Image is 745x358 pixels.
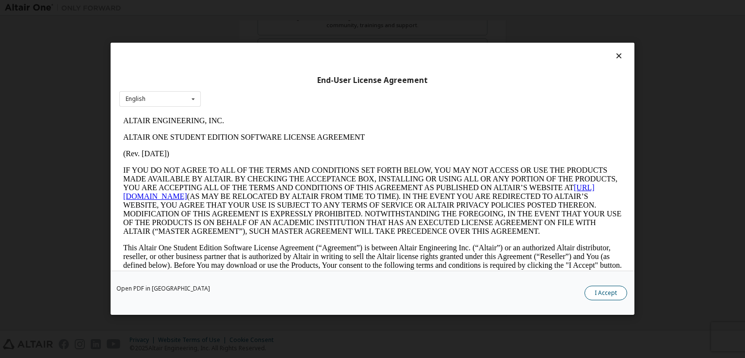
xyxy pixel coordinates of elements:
[116,286,210,292] a: Open PDF in [GEOGRAPHIC_DATA]
[4,37,502,46] p: (Rev. [DATE])
[4,131,502,166] p: This Altair One Student Edition Software License Agreement (“Agreement”) is between Altair Engine...
[4,71,475,88] a: [URL][DOMAIN_NAME]
[126,96,146,102] div: English
[4,4,502,13] p: ALTAIR ENGINEERING, INC.
[4,20,502,29] p: ALTAIR ONE STUDENT EDITION SOFTWARE LICENSE AGREEMENT
[584,286,627,301] button: I Accept
[4,53,502,123] p: IF YOU DO NOT AGREE TO ALL OF THE TERMS AND CONDITIONS SET FORTH BELOW, YOU MAY NOT ACCESS OR USE...
[119,76,626,85] div: End-User License Agreement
